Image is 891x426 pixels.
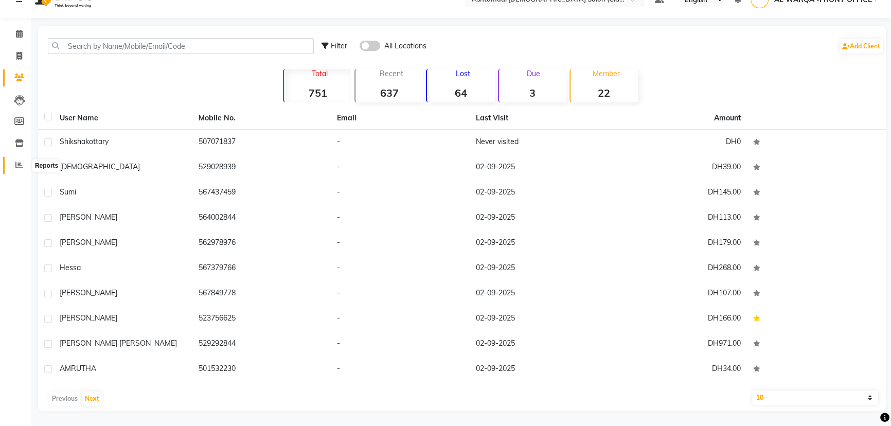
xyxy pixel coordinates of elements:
[470,357,609,382] td: 02-09-2025
[60,162,140,171] span: [DEMOGRAPHIC_DATA]
[284,86,351,99] strong: 751
[470,256,609,281] td: 02-09-2025
[708,106,747,130] th: Amount
[192,130,331,155] td: 507071837
[501,69,566,78] p: Due
[609,281,747,307] td: DH107.00
[470,106,609,130] th: Last Visit
[192,281,331,307] td: 567849778
[192,357,331,382] td: 501532230
[82,392,102,406] button: Next
[192,106,331,130] th: Mobile No.
[331,307,470,332] td: -
[470,307,609,332] td: 02-09-2025
[192,332,331,357] td: 529292844
[288,69,351,78] p: Total
[609,206,747,231] td: DH113.00
[192,307,331,332] td: 523756625
[609,130,747,155] td: DH0
[431,69,494,78] p: Lost
[331,155,470,181] td: -
[360,69,423,78] p: Recent
[470,181,609,206] td: 02-09-2025
[192,155,331,181] td: 529028939
[331,181,470,206] td: -
[609,332,747,357] td: DH971.00
[331,332,470,357] td: -
[192,206,331,231] td: 564002844
[470,332,609,357] td: 02-09-2025
[609,181,747,206] td: DH145.00
[48,38,314,54] input: Search by Name/Mobile/Email/Code
[331,281,470,307] td: -
[470,206,609,231] td: 02-09-2025
[575,69,638,78] p: Member
[499,86,566,99] strong: 3
[331,206,470,231] td: -
[331,130,470,155] td: -
[60,238,117,247] span: [PERSON_NAME]
[85,137,109,146] span: kottary
[60,187,76,197] span: sumi
[60,137,85,146] span: Shiksha
[840,39,883,54] a: Add Client
[32,159,61,172] div: Reports
[60,288,117,297] span: [PERSON_NAME]
[470,155,609,181] td: 02-09-2025
[470,130,609,155] td: Never visited
[60,263,81,272] span: hessa
[331,41,347,50] span: Filter
[331,357,470,382] td: -
[331,106,470,130] th: Email
[54,106,192,130] th: User Name
[60,212,117,222] span: [PERSON_NAME]
[609,357,747,382] td: DH34.00
[355,86,423,99] strong: 637
[609,231,747,256] td: DH179.00
[192,256,331,281] td: 567379766
[60,313,117,323] span: [PERSON_NAME]
[470,231,609,256] td: 02-09-2025
[60,339,177,348] span: [PERSON_NAME] [PERSON_NAME]
[609,307,747,332] td: DH166.00
[192,231,331,256] td: 562978976
[192,181,331,206] td: 567437459
[609,155,747,181] td: DH39.00
[384,41,426,51] span: All Locations
[609,256,747,281] td: DH268.00
[427,86,494,99] strong: 64
[470,281,609,307] td: 02-09-2025
[331,231,470,256] td: -
[60,364,96,373] span: AMRUTHA
[571,86,638,99] strong: 22
[331,256,470,281] td: -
